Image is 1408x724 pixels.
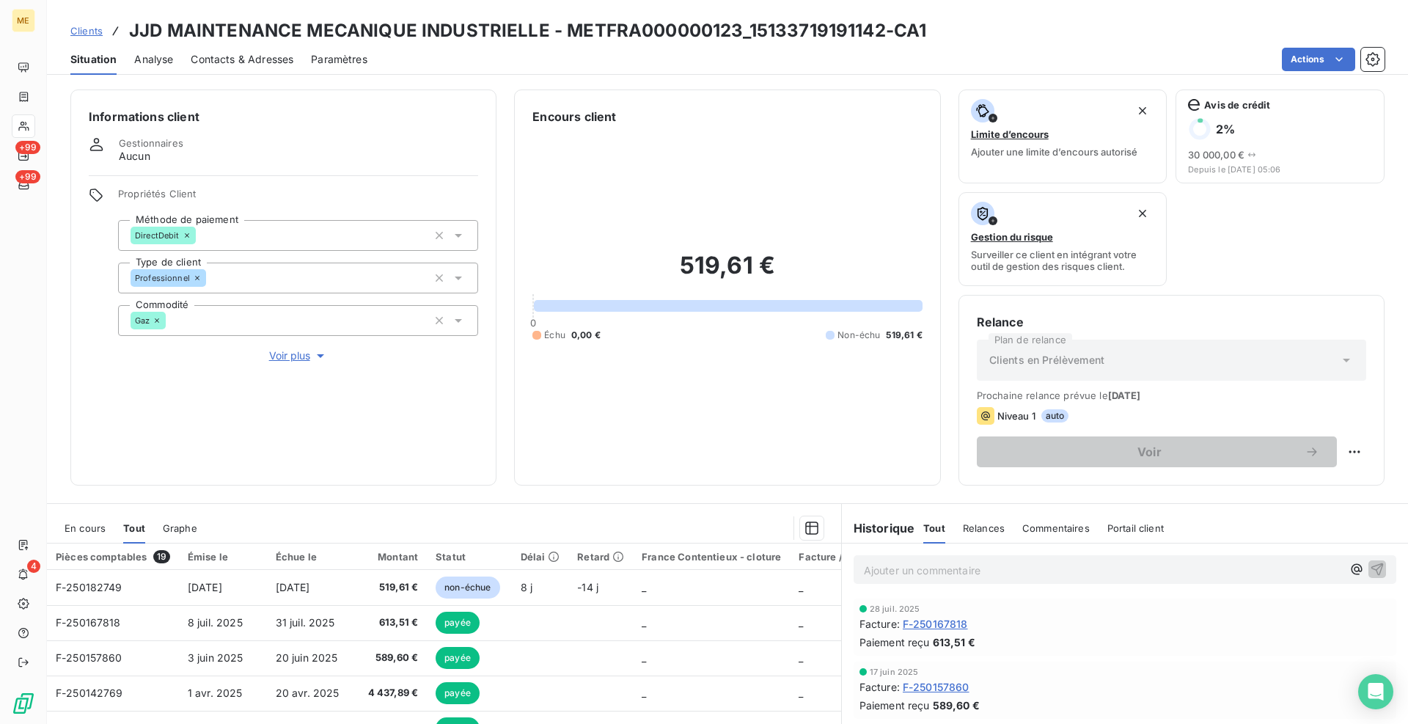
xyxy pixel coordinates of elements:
div: Statut [436,551,502,563]
span: 31 juil. 2025 [276,616,335,629]
span: F-250142769 [56,687,123,699]
span: -14 j [577,581,598,593]
button: Voir [977,436,1337,467]
div: ME [12,9,35,32]
span: 3 juin 2025 [188,651,243,664]
span: F-250157860 [903,679,969,695]
span: Tout [123,522,145,534]
input: Ajouter une valeur [206,271,218,285]
span: 19 [153,550,170,563]
h2: 519,61 € [532,251,922,295]
span: Professionnel [135,274,190,282]
span: Clients en Prélèvement [989,353,1104,368]
span: payée [436,647,480,669]
span: Surveiller ce client en intégrant votre outil de gestion des risques client. [971,249,1155,272]
span: 8 j [521,581,532,593]
span: _ [799,651,803,664]
span: _ [642,651,646,664]
span: Gaz [135,316,150,325]
span: Voir plus [269,348,328,363]
span: 17 juin 2025 [870,668,919,676]
span: _ [642,581,646,593]
span: 4 437,89 € [364,686,419,701]
div: Émise le [188,551,258,563]
span: 0,00 € [571,329,601,342]
span: Propriétés Client [118,188,478,208]
button: Gestion du risqueSurveiller ce client en intégrant votre outil de gestion des risques client. [958,192,1167,286]
div: France Contentieux - cloture [642,551,781,563]
span: [DATE] [276,581,310,593]
span: Paiement reçu [859,698,930,713]
div: Open Intercom Messenger [1358,674,1393,709]
span: 20 avr. 2025 [276,687,340,699]
span: Situation [70,52,117,67]
h6: Relance [977,313,1366,331]
span: Paiement reçu [859,635,930,650]
span: F-250167818 [903,616,968,632]
span: 1 avr. 2025 [188,687,243,699]
span: 4 [27,560,40,573]
span: 519,61 € [364,580,419,595]
span: _ [799,616,803,629]
span: Graphe [163,522,197,534]
span: Ajouter une limite d’encours autorisé [971,146,1137,158]
div: Pièces comptables [56,550,170,563]
span: +99 [15,170,40,183]
span: Contacts & Adresses [191,52,293,67]
button: Voir plus [118,348,478,364]
span: F-250167818 [56,616,121,629]
span: payée [436,612,480,634]
span: _ [799,687,803,699]
h6: Informations client [89,108,478,125]
input: Ajouter une valeur [166,314,177,327]
span: F-250182749 [56,581,122,593]
span: 8 juil. 2025 [188,616,243,629]
span: [DATE] [1108,390,1141,401]
span: _ [642,687,646,699]
div: Retard [577,551,624,563]
span: auto [1041,409,1069,423]
span: Commentaires [1022,522,1090,534]
span: Paramètres [311,52,367,67]
h6: 2 % [1216,122,1235,136]
span: Relances [963,522,1005,534]
span: 613,51 € [364,615,419,630]
span: +99 [15,141,40,154]
span: Clients [70,25,103,37]
span: Échu [544,329,565,342]
span: 30 000,00 € [1188,149,1244,161]
span: [DATE] [188,581,222,593]
button: Limite d’encoursAjouter une limite d’encours autorisé [958,89,1167,183]
div: Montant [364,551,419,563]
div: Échue le [276,551,346,563]
span: _ [799,581,803,593]
h6: Historique [842,519,915,537]
span: Gestion du risque [971,231,1053,243]
span: Facture : [859,616,900,632]
span: Gestionnaires [119,137,183,149]
span: 613,51 € [933,635,975,650]
h3: JJD MAINTENANCE MECANIQUE INDUSTRIELLE - METFRA000000123_15133719191142-CA1 [129,18,926,44]
span: Aucun [119,149,150,164]
span: Depuis le [DATE] 05:06 [1188,165,1372,174]
span: 0 [530,317,536,329]
div: Facture / Echéancier [799,551,899,563]
span: 28 juil. 2025 [870,604,920,613]
input: Ajouter une valeur [196,229,208,242]
span: En cours [65,522,106,534]
span: Niveau 1 [997,410,1035,422]
span: Portail client [1107,522,1164,534]
span: Non-échu [837,329,880,342]
span: Limite d’encours [971,128,1049,140]
span: 20 juin 2025 [276,651,338,664]
span: DirectDebit [135,231,180,240]
button: Actions [1282,48,1355,71]
span: F-250157860 [56,651,122,664]
span: 589,60 € [364,651,419,665]
span: non-échue [436,577,499,599]
div: Délai [521,551,560,563]
span: payée [436,682,480,704]
span: _ [642,616,646,629]
span: Facture : [859,679,900,695]
span: Tout [923,522,945,534]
